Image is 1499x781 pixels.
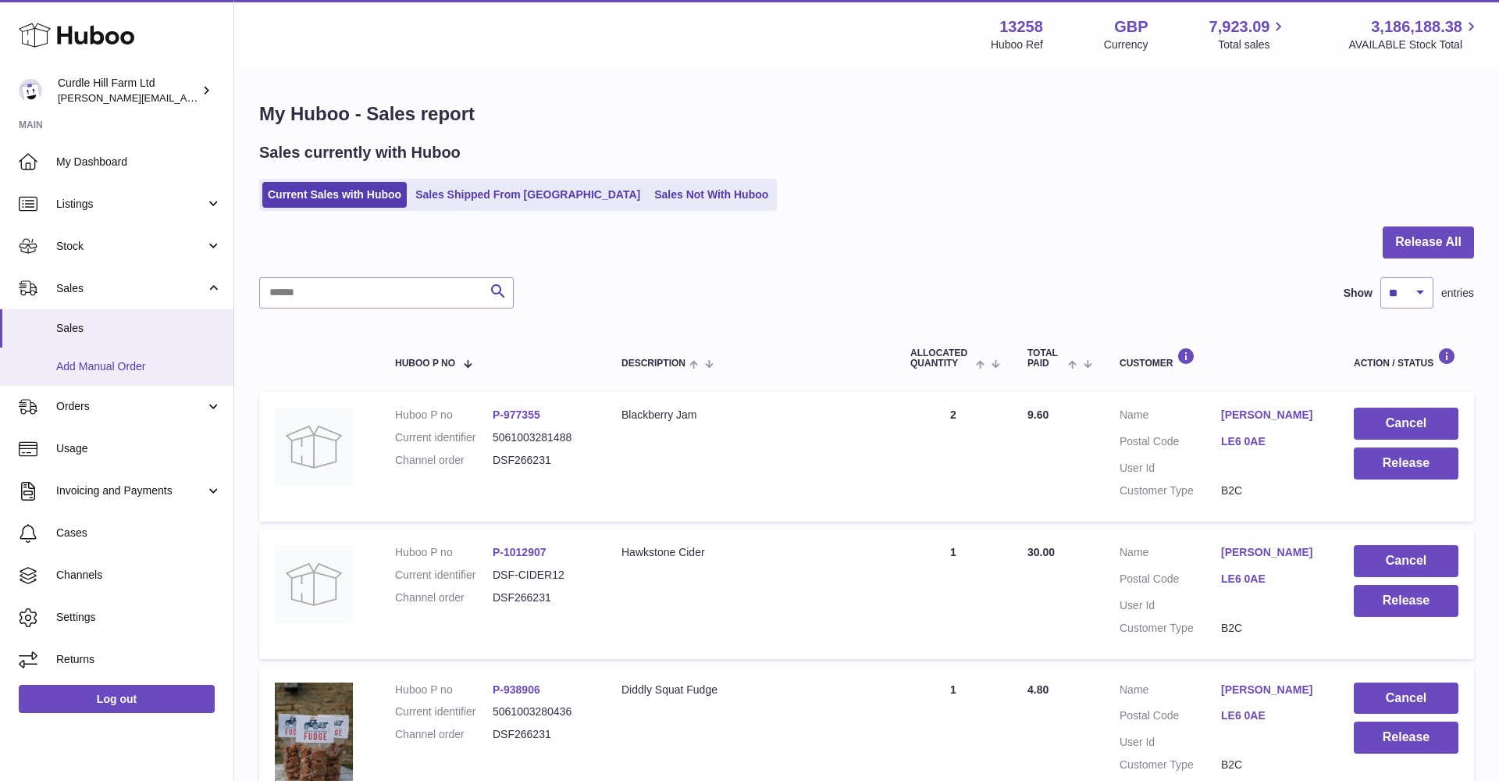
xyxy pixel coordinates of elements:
[1120,348,1323,369] div: Customer
[1104,37,1148,52] div: Currency
[395,568,493,583] dt: Current identifier
[395,453,493,468] dt: Channel order
[395,727,493,742] dt: Channel order
[621,358,685,369] span: Description
[1221,545,1323,560] a: [PERSON_NAME]
[56,526,222,540] span: Cases
[1383,226,1474,259] button: Release All
[1027,546,1055,558] span: 30.00
[56,359,222,374] span: Add Manual Order
[1218,37,1287,52] span: Total sales
[395,683,493,697] dt: Huboo P no
[1348,37,1480,52] span: AVAILABLE Stock Total
[1027,683,1049,696] span: 4.80
[493,568,590,583] dd: DSF-CIDER12
[58,91,313,104] span: [PERSON_NAME][EMAIL_ADDRESS][DOMAIN_NAME]
[493,546,547,558] a: P-1012907
[1120,545,1221,564] dt: Name
[1221,408,1323,423] a: [PERSON_NAME]
[275,408,353,486] img: no-photo.jpg
[493,430,590,445] dd: 5061003281488
[493,408,540,421] a: P-977355
[56,652,222,667] span: Returns
[56,281,205,296] span: Sales
[1120,621,1221,636] dt: Customer Type
[56,155,222,169] span: My Dashboard
[1120,683,1221,701] dt: Name
[1354,545,1458,577] button: Cancel
[1221,708,1323,723] a: LE6 0AE
[19,79,42,102] img: miranda@diddlysquatfarmshop.com
[1120,758,1221,772] dt: Customer Type
[262,182,407,208] a: Current Sales with Huboo
[1221,621,1323,636] dd: B2C
[1354,448,1458,480] button: Release
[895,392,1012,522] td: 2
[395,408,493,423] dt: Huboo P no
[493,453,590,468] dd: DSF266231
[1120,735,1221,750] dt: User Id
[1441,286,1474,301] span: entries
[1027,408,1049,421] span: 9.60
[56,321,222,336] span: Sales
[1348,16,1480,52] a: 3,186,188.38 AVAILABLE Stock Total
[1221,483,1323,498] dd: B2C
[1120,572,1221,590] dt: Postal Code
[1354,585,1458,617] button: Release
[1221,758,1323,772] dd: B2C
[56,197,205,212] span: Listings
[56,239,205,254] span: Stock
[1344,286,1373,301] label: Show
[1354,408,1458,440] button: Cancel
[621,545,879,560] div: Hawkstone Cider
[493,683,540,696] a: P-938906
[621,683,879,697] div: Diddly Squat Fudge
[1027,348,1064,369] span: Total paid
[56,441,222,456] span: Usage
[1120,408,1221,426] dt: Name
[493,590,590,605] dd: DSF266231
[1354,722,1458,754] button: Release
[649,182,774,208] a: Sales Not With Huboo
[56,610,222,625] span: Settings
[493,704,590,719] dd: 5061003280436
[19,685,215,713] a: Log out
[991,37,1043,52] div: Huboo Ref
[56,483,205,498] span: Invoicing and Payments
[1120,461,1221,476] dt: User Id
[395,430,493,445] dt: Current identifier
[1120,598,1221,613] dt: User Id
[910,348,972,369] span: ALLOCATED Quantity
[410,182,646,208] a: Sales Shipped From [GEOGRAPHIC_DATA]
[1120,708,1221,727] dt: Postal Code
[895,530,1012,659] td: 1
[1354,348,1458,369] div: Action / Status
[1209,16,1270,37] span: 7,923.09
[1221,434,1323,449] a: LE6 0AE
[1120,434,1221,453] dt: Postal Code
[56,399,205,414] span: Orders
[259,102,1474,127] h1: My Huboo - Sales report
[395,358,455,369] span: Huboo P no
[621,408,879,423] div: Blackberry Jam
[275,545,353,623] img: no-photo.jpg
[999,16,1043,37] strong: 13258
[1114,16,1148,37] strong: GBP
[1209,16,1288,52] a: 7,923.09 Total sales
[1120,483,1221,498] dt: Customer Type
[493,727,590,742] dd: DSF266231
[1371,16,1462,37] span: 3,186,188.38
[395,704,493,719] dt: Current identifier
[395,545,493,560] dt: Huboo P no
[56,568,222,583] span: Channels
[1354,683,1458,715] button: Cancel
[1221,683,1323,697] a: [PERSON_NAME]
[259,142,461,163] h2: Sales currently with Huboo
[1221,572,1323,587] a: LE6 0AE
[58,76,198,105] div: Curdle Hill Farm Ltd
[395,590,493,605] dt: Channel order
